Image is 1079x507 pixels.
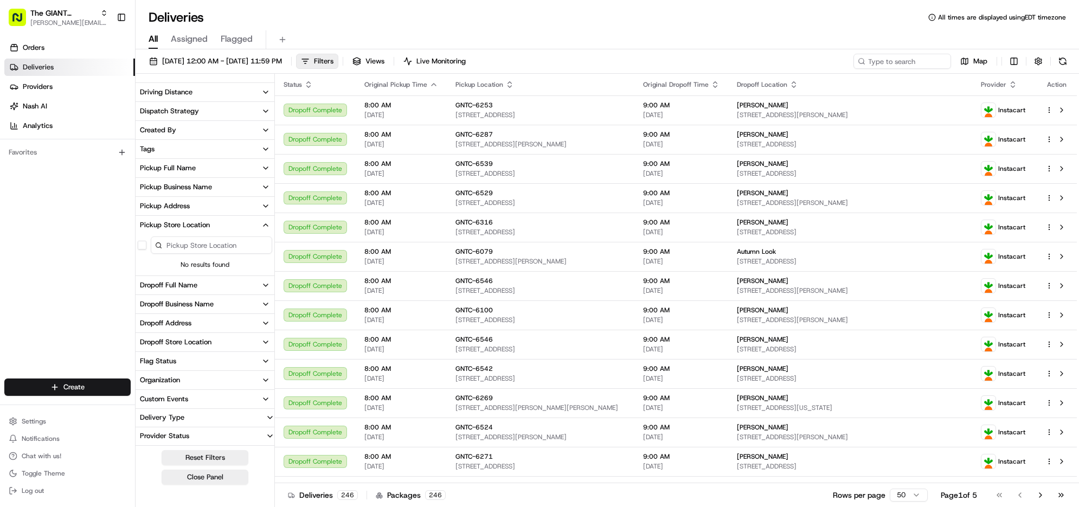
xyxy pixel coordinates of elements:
[1055,54,1070,69] button: Refresh
[11,139,197,157] p: Welcome 👋
[364,364,438,373] span: 8:00 AM
[737,111,964,119] span: [STREET_ADDRESS][PERSON_NAME]
[455,423,493,432] span: GNTC-6524
[4,431,131,446] button: Notifications
[288,490,358,500] div: Deliveries
[981,249,995,264] img: profile_instacart_ahold_partner.png
[737,257,964,266] span: [STREET_ADDRESS]
[643,286,720,295] span: [DATE]
[643,257,720,266] span: [DATE]
[136,413,189,422] div: Delivery Type
[643,228,720,236] span: [DATE]
[364,169,438,178] span: [DATE]
[737,306,788,315] span: [PERSON_NAME]
[364,111,438,119] span: [DATE]
[22,417,46,426] span: Settings
[149,33,158,46] span: All
[364,306,438,315] span: 8:00 AM
[37,210,137,219] div: We're available if you need us!
[737,433,964,441] span: [STREET_ADDRESS][PERSON_NAME]
[348,54,389,69] button: Views
[364,482,438,490] span: 8:00 AM
[364,189,438,197] span: 8:00 AM
[140,144,155,154] div: Tags
[737,374,964,383] span: [STREET_ADDRESS]
[296,54,338,69] button: Filters
[92,254,100,263] div: 💻
[455,130,493,139] span: GNTC-6287
[455,316,626,324] span: [STREET_ADDRESS]
[102,253,174,264] span: API Documentation
[643,198,720,207] span: [DATE]
[737,335,788,344] span: [PERSON_NAME]
[425,490,446,500] div: 246
[364,423,438,432] span: 8:00 AM
[140,356,176,366] div: Flag Status
[364,198,438,207] span: [DATE]
[136,102,274,120] button: Dispatch Strategy
[364,403,438,412] span: [DATE]
[643,394,720,402] span: 9:00 AM
[737,345,964,354] span: [STREET_ADDRESS]
[737,316,964,324] span: [STREET_ADDRESS][PERSON_NAME]
[4,78,135,95] a: Providers
[87,249,178,268] a: 💻API Documentation
[364,345,438,354] span: [DATE]
[376,490,446,500] div: Packages
[4,414,131,429] button: Settings
[184,203,197,216] button: Start new chat
[365,56,384,66] span: Views
[337,490,358,500] div: 246
[455,286,626,295] span: [STREET_ADDRESS]
[136,352,274,370] button: Flag Status
[140,106,199,116] div: Dispatch Strategy
[4,117,135,134] a: Analytics
[643,403,720,412] span: [DATE]
[140,337,211,347] div: Dropoff Store Location
[455,462,626,471] span: [STREET_ADDRESS]
[314,56,333,66] span: Filters
[455,80,503,89] span: Pickup Location
[136,159,274,177] button: Pickup Full Name
[171,33,208,46] span: Assigned
[140,125,176,135] div: Created By
[22,469,65,478] span: Toggle Theme
[136,431,194,441] div: Provider Status
[737,140,964,149] span: [STREET_ADDRESS]
[364,452,438,461] span: 8:00 AM
[455,257,626,266] span: [STREET_ADDRESS][PERSON_NAME]
[998,164,1025,173] span: Instacart
[938,13,1066,22] span: All times are displayed using EDT timezone
[643,364,720,373] span: 9:00 AM
[455,218,493,227] span: GNTC-6316
[11,254,20,263] div: 📗
[973,56,987,66] span: Map
[737,403,964,412] span: [STREET_ADDRESS][US_STATE]
[221,33,253,46] span: Flagged
[737,423,788,432] span: [PERSON_NAME]
[364,277,438,285] span: 8:00 AM
[455,403,626,412] span: [STREET_ADDRESS][PERSON_NAME][PERSON_NAME]
[136,333,274,351] button: Dropoff Store Location
[140,87,192,97] div: Driving Distance
[737,286,964,295] span: [STREET_ADDRESS][PERSON_NAME]
[455,140,626,149] span: [STREET_ADDRESS][PERSON_NAME]
[643,433,720,441] span: [DATE]
[737,130,788,139] span: [PERSON_NAME]
[981,279,995,293] img: profile_instacart_ahold_partner.png
[11,200,30,219] img: 1736555255976-a54dd68f-1ca7-489b-9aae-adbdc363a1c4
[737,198,964,207] span: [STREET_ADDRESS][PERSON_NAME]
[998,135,1025,144] span: Instacart
[981,220,995,234] img: profile_instacart_ahold_partner.png
[455,228,626,236] span: [STREET_ADDRESS]
[136,276,274,294] button: Dropoff Full Name
[833,490,885,500] p: Rows per page
[998,106,1025,114] span: Instacart
[4,483,131,498] button: Log out
[998,399,1025,407] span: Instacart
[4,466,131,481] button: Toggle Theme
[30,18,108,27] button: [PERSON_NAME][EMAIL_ADDRESS][PERSON_NAME][DOMAIN_NAME]
[364,101,438,110] span: 8:00 AM
[455,482,493,490] span: GNTC-6542
[737,394,788,402] span: [PERSON_NAME]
